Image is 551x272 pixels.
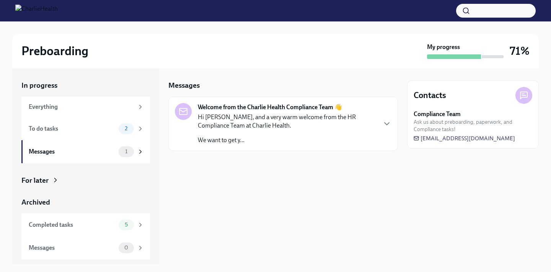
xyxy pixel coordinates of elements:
[198,136,376,144] p: We want to get y...
[21,236,150,259] a: Messages0
[21,97,150,117] a: Everything
[414,90,446,101] h4: Contacts
[29,147,116,156] div: Messages
[121,149,132,154] span: 1
[29,244,116,252] div: Messages
[21,80,150,90] a: In progress
[168,80,200,90] h5: Messages
[414,118,532,133] span: Ask us about preboarding, paperwork, and Compliance tasks!
[21,175,49,185] div: For later
[29,103,134,111] div: Everything
[21,197,150,207] a: Archived
[21,43,88,59] h2: Preboarding
[21,213,150,236] a: Completed tasks5
[510,44,530,58] h3: 71%
[198,113,376,130] p: Hi [PERSON_NAME], and a very warm welcome from the HR Compliance Team at Charlie Health.
[120,126,132,131] span: 2
[21,140,150,163] a: Messages1
[414,134,515,142] a: [EMAIL_ADDRESS][DOMAIN_NAME]
[198,103,342,111] strong: Welcome from the Charlie Health Compliance Team 👋
[120,245,133,251] span: 0
[21,175,150,185] a: For later
[15,5,58,17] img: CharlieHealth
[29,221,116,229] div: Completed tasks
[21,117,150,140] a: To do tasks2
[120,222,132,228] span: 5
[414,110,461,118] strong: Compliance Team
[29,125,116,133] div: To do tasks
[427,43,460,51] strong: My progress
